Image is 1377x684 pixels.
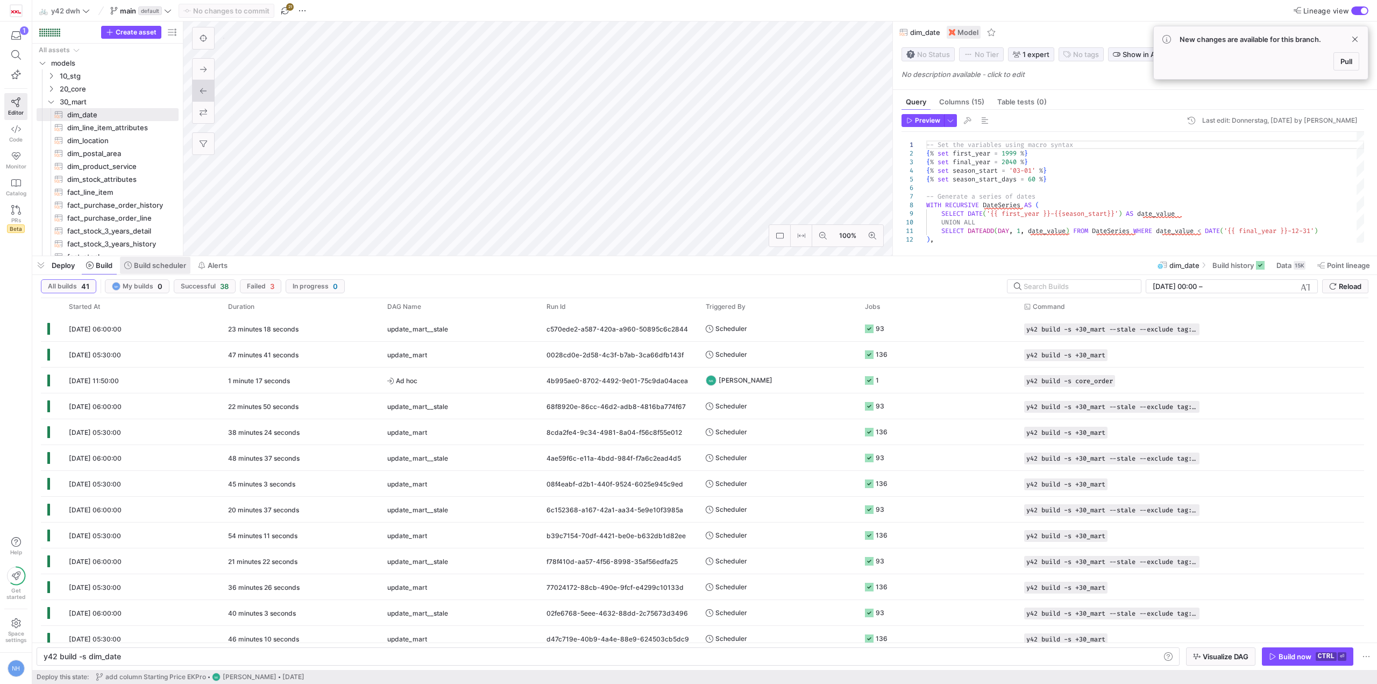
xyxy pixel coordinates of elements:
[926,175,930,184] span: {
[876,342,888,367] div: 136
[941,218,960,227] span: UNION
[9,549,23,555] span: Help
[1039,175,1043,184] span: %
[1272,256,1310,274] button: Data15K
[926,192,1035,201] span: -- Generate a series of dates
[959,47,1004,61] button: No tierNo Tier
[1126,209,1133,218] span: AS
[719,368,772,393] span: [PERSON_NAME]
[193,256,232,274] button: Alerts
[930,175,934,184] span: %
[902,175,913,184] div: 5
[1020,158,1024,166] span: %
[37,134,179,147] a: dim_location​​​​​​​​​​
[1205,282,1275,291] input: End datetime
[1037,98,1047,105] span: (0)
[37,44,179,57] div: Press SPACE to select this row.
[37,199,179,211] div: Press SPACE to select this row.
[941,209,964,218] span: SELECT
[67,212,166,224] span: fact_purchase_order_line​​​​​​​​​​
[1197,227,1201,235] span: <
[1028,227,1066,235] span: date_value
[1312,256,1375,274] button: Point lineage
[968,227,994,235] span: DATEADD
[540,316,699,341] div: c570ede2-a587-420a-a960-50895c6c2844
[1026,326,1197,333] span: y42 build -s +30_mart --stale --exclude tag:integration
[228,454,300,462] y42-duration: 48 minutes 37 seconds
[1327,261,1370,270] span: Point lineage
[945,201,979,209] span: RECURSIVE
[1026,455,1197,462] span: y42 build -s +30_mart --stale --exclude tag:integration
[1023,50,1049,59] span: 1 expert
[228,377,290,385] y42-duration: 1 minute 17 seconds
[1073,50,1099,59] span: No tags
[69,351,121,359] span: [DATE] 05:30:00
[20,26,29,35] div: 1
[902,47,955,61] button: No statusNo Status
[1276,261,1291,270] span: Data
[8,109,24,116] span: Editor
[116,29,157,36] span: Create asset
[67,173,166,186] span: dim_stock_attributes​​​​​​​​​​
[220,282,229,291] span: 38
[876,445,884,470] div: 93
[964,50,999,59] span: No Tier
[134,261,186,270] span: Build scheduler
[69,480,121,488] span: [DATE] 05:30:00
[37,4,93,18] button: 🚲y42 dwh
[96,261,112,270] span: Build
[1339,282,1361,291] span: Reload
[223,673,276,681] span: [PERSON_NAME]
[1009,227,1013,235] span: ,
[540,574,699,600] div: 77024172-88cb-490e-9fcf-e4299c10133d
[1024,201,1032,209] span: AS
[926,201,941,209] span: WITH
[1156,227,1194,235] span: date_value
[902,140,913,149] div: 1
[1008,47,1054,61] button: 1 expert
[1017,227,1020,235] span: 1
[1024,149,1028,158] span: }
[6,163,26,170] span: Monitor
[67,238,166,250] span: fact_stock_3_years_history​​​​​​​​​​
[4,2,27,20] a: https://storage.googleapis.com/y42-prod-data-exchange/images/oGOSqxDdlQtxIPYJfiHrUWhjI5fT83rRj0ID...
[119,256,191,274] button: Build scheduler
[540,368,699,393] div: 4b995ae0-8702-4492-9e01-75c9da04acea
[1092,227,1130,235] span: DateSeries
[6,587,25,600] span: Get started
[926,158,930,166] span: {
[540,342,699,367] div: 0028cd0e-2d58-4c3f-b7ab-3ca66dfb143f
[968,209,983,218] span: DATE
[37,173,179,186] a: dim_stock_attributes​​​​​​​​​​
[540,548,699,574] div: f78f410d-aa57-4f56-8998-35af56edfa25
[715,471,747,496] span: Scheduler
[387,549,448,574] span: update_mart__stale
[37,224,179,237] a: fact_stock_3_years_detail​​​​​​​​​​
[953,175,1017,184] span: season_start_days
[1009,166,1035,175] span: '03-01'
[938,166,949,175] span: set
[1118,209,1122,218] span: )
[228,403,299,411] y42-duration: 22 minutes 50 seconds
[941,227,964,235] span: SELECT
[1024,158,1028,166] span: }
[930,149,934,158] span: %
[1208,256,1269,274] button: Build history
[7,224,25,233] span: Beta
[994,158,998,166] span: =
[37,237,179,250] a: fact_stock_3_years_history​​​​​​​​​​
[37,224,179,237] div: Press SPACE to select this row.
[1002,158,1017,166] span: 2040
[926,149,930,158] span: {
[1322,279,1368,293] button: Reload
[37,173,179,186] div: Press SPACE to select this row.
[876,368,879,393] div: 1
[1279,652,1311,661] div: Build now
[387,575,427,600] span: update_mart
[876,393,884,419] div: 93
[387,342,427,368] span: update_mart
[37,186,179,199] div: Press SPACE to select this row.
[902,166,913,175] div: 4
[51,6,80,15] span: y42 dwh
[1340,57,1352,66] span: Pull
